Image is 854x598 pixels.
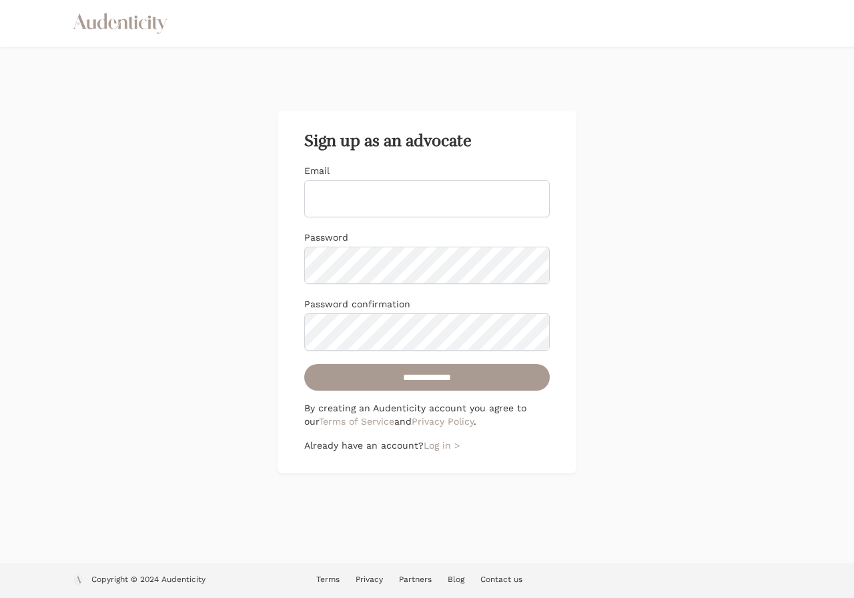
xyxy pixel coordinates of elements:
a: Terms [316,575,340,584]
a: Log in > [424,440,460,451]
a: Partners [399,575,432,584]
a: Privacy Policy [412,416,474,427]
a: Blog [448,575,464,584]
a: Terms of Service [319,416,394,427]
p: Copyright © 2024 Audenticity [91,574,205,587]
a: Privacy [356,575,383,584]
p: Already have an account? [304,439,550,452]
p: By creating an Audenticity account you agree to our and . [304,401,550,428]
label: Email [304,165,330,176]
label: Password [304,232,348,243]
h2: Sign up as an advocate [304,132,550,151]
a: Contact us [480,575,522,584]
label: Password confirmation [304,299,410,309]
